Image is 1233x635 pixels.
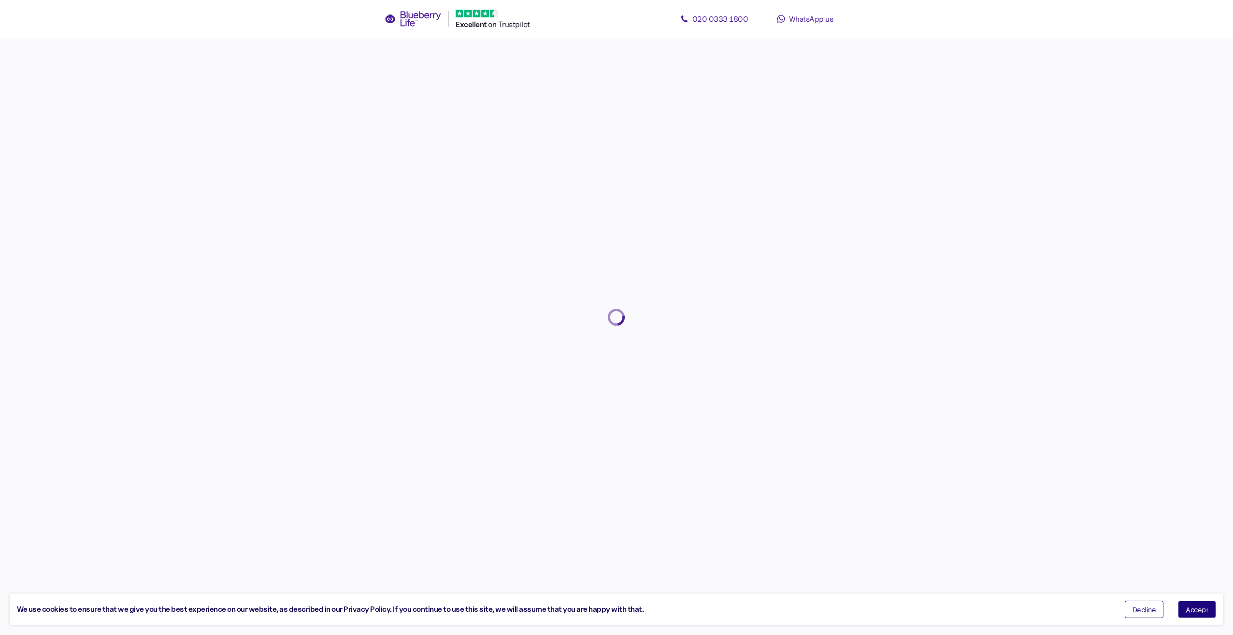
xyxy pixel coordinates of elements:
[761,9,848,29] a: WhatsApp us
[1125,601,1164,618] button: Decline cookies
[671,9,758,29] a: 020 0333 1800
[17,604,1110,616] div: We use cookies to ensure that we give you the best experience on our website, as described in our...
[456,20,488,29] span: Excellent ️
[1133,606,1156,613] span: Decline
[1178,601,1216,618] button: Accept cookies
[692,14,748,24] span: 020 0333 1800
[488,19,530,29] span: on Trustpilot
[1186,606,1208,613] span: Accept
[789,14,833,24] span: WhatsApp us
